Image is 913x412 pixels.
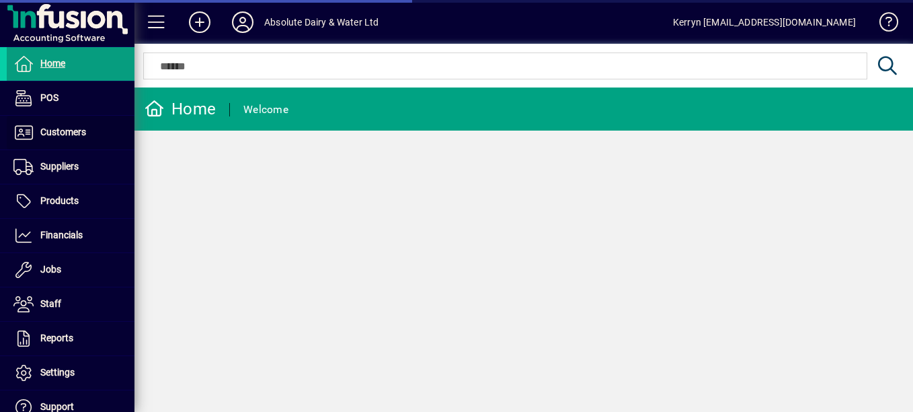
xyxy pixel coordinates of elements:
div: Welcome [243,99,288,121]
span: Staff [40,298,61,309]
span: Reports [40,333,73,343]
span: Home [40,58,65,69]
div: Kerryn [EMAIL_ADDRESS][DOMAIN_NAME] [673,11,856,33]
a: Products [7,184,134,218]
span: Settings [40,367,75,378]
span: POS [40,92,58,103]
span: Support [40,401,74,412]
button: Add [178,10,221,34]
span: Suppliers [40,161,79,172]
span: Financials [40,230,83,240]
a: Staff [7,287,134,321]
div: Home [145,98,216,120]
a: Reports [7,322,134,355]
div: Absolute Dairy & Water Ltd [264,11,379,33]
a: POS [7,81,134,115]
span: Customers [40,127,86,137]
span: Jobs [40,264,61,275]
a: Knowledge Base [869,3,896,46]
a: Financials [7,219,134,252]
a: Jobs [7,253,134,287]
a: Customers [7,116,134,149]
a: Settings [7,356,134,390]
span: Products [40,195,79,206]
button: Profile [221,10,264,34]
a: Suppliers [7,150,134,184]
